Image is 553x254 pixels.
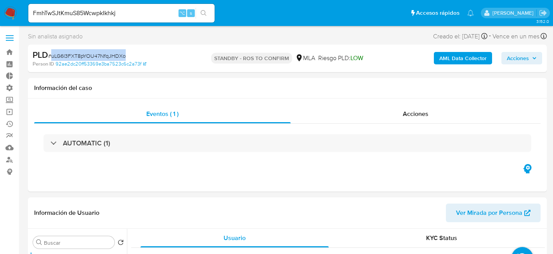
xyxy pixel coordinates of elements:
[295,54,315,62] div: MLA
[403,109,428,118] span: Acciones
[43,134,531,152] div: AUTOMATIC (1)
[318,54,363,62] span: Riesgo PLD:
[446,204,541,222] button: Ver Mirada por Persona
[211,53,292,64] p: STANDBY - ROS TO CONFIRM
[196,8,211,19] button: search-icon
[456,204,522,222] span: Ver Mirada por Persona
[179,9,185,17] span: ⌥
[434,52,492,64] button: AML Data Collector
[48,52,126,60] span: # uLG6l3FXT8pYOU47NfqJHDXo
[416,9,459,17] span: Accesos rápidos
[118,239,124,248] button: Volver al orden por defecto
[55,60,146,67] a: 92ae2dc20ff53369e3ba7523c6c2a73f
[350,54,363,62] span: LOW
[63,139,110,147] h3: AUTOMATIC (1)
[439,52,487,64] b: AML Data Collector
[36,239,42,245] button: Buscar
[489,31,491,41] span: -
[492,32,539,41] span: Vence en un mes
[33,60,54,67] b: Person ID
[224,233,246,242] span: Usuario
[190,9,192,17] span: s
[467,10,474,16] a: Notificaciones
[33,48,48,61] b: PLD
[501,52,542,64] button: Acciones
[492,9,536,17] p: facundo.marin@mercadolibre.com
[146,109,179,118] span: Eventos ( 1 )
[44,239,111,246] input: Buscar
[28,8,215,18] input: Buscar usuario o caso...
[539,9,547,17] a: Salir
[34,84,541,92] h1: Información del caso
[426,233,457,242] span: KYC Status
[34,209,99,217] h1: Información de Usuario
[28,32,83,41] span: Sin analista asignado
[433,31,487,41] div: Creado el: [DATE]
[507,52,529,64] span: Acciones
